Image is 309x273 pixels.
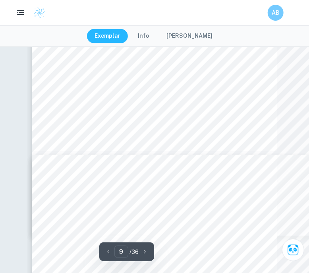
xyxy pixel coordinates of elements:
[87,29,129,43] button: Exemplar
[130,248,139,256] p: / 36
[271,8,280,17] h6: AB
[159,29,221,43] button: [PERSON_NAME]
[268,5,284,21] button: AB
[29,7,45,19] a: Clastify logo
[282,239,304,261] button: Ask Clai
[130,29,157,43] button: Info
[33,7,45,19] img: Clastify logo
